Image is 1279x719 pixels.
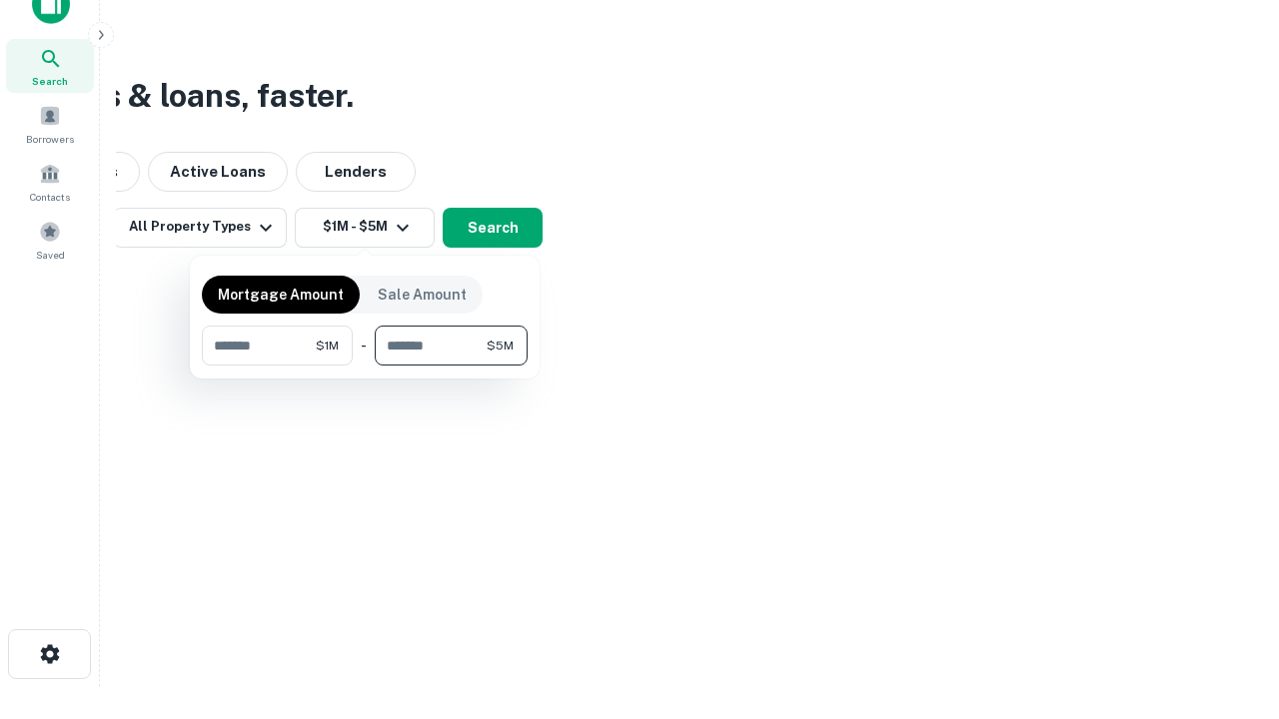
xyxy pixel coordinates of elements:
[487,337,514,355] span: $5M
[378,284,467,306] p: Sale Amount
[316,337,339,355] span: $1M
[218,284,344,306] p: Mortgage Amount
[361,326,367,365] div: -
[1179,559,1279,655] iframe: Chat Widget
